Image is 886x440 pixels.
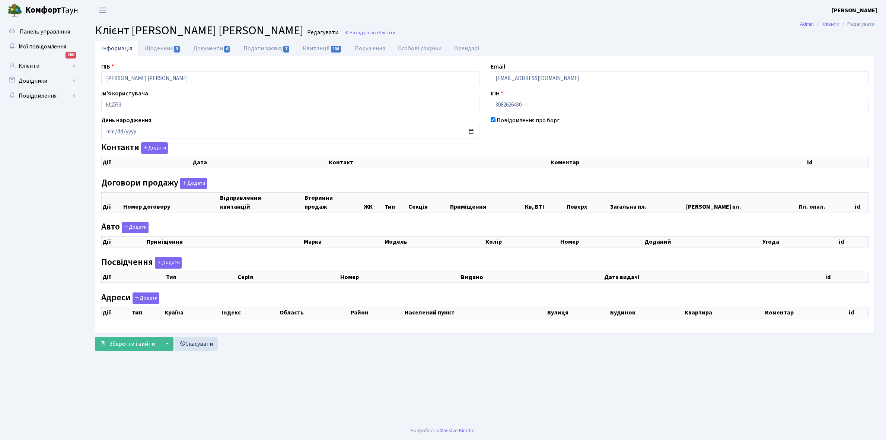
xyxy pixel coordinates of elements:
th: Модель [384,237,485,247]
label: Посвідчення [101,257,182,269]
th: Номер [340,272,460,282]
nav: breadcrumb [789,16,886,32]
th: id [825,272,868,282]
label: Контакти [101,142,168,154]
a: Повідомлення [4,88,78,103]
th: ЖК [363,192,384,212]
a: Назад до всіхКлієнти [344,29,395,36]
span: Таун [25,4,78,17]
th: Коментар [550,157,807,168]
th: Дії [102,157,192,168]
label: День народження [101,116,151,125]
th: Колір [485,237,560,247]
th: Номер [560,237,644,247]
span: Клієнти [379,29,395,36]
a: Додати [153,256,182,269]
th: Країна [164,307,221,318]
label: ПІБ [101,62,114,71]
th: Дії [102,307,131,318]
div: 200 [66,52,76,58]
th: Район [350,307,404,318]
label: ІПН [491,89,503,98]
a: Додати [131,291,159,304]
th: id [854,192,869,212]
label: Повідомлення про борг [497,116,560,125]
th: Відправлення квитанцій [219,192,304,212]
th: Дії [102,272,165,282]
a: Квитанції [296,41,348,56]
a: Довідники [4,73,78,88]
th: Загальна пл. [609,192,685,212]
span: Зберегти і вийти [109,340,155,348]
img: logo.png [7,3,22,18]
th: [PERSON_NAME] пл. [685,192,798,212]
th: Контакт [328,157,550,168]
button: Посвідчення [155,257,182,269]
th: Приміщення [146,237,303,247]
th: Дата [192,157,328,168]
a: Клієнти [822,20,839,28]
span: 138 [331,46,341,53]
th: Будинок [609,307,684,318]
th: Тип [165,272,237,282]
button: Контакти [141,142,168,154]
th: Пл. опал. [798,192,854,212]
label: Авто [101,222,149,233]
a: Admin [800,20,814,28]
a: Massive Kinetic [440,427,474,434]
th: Тип [384,192,408,212]
th: Дата видачі [603,272,825,282]
button: Переключити навігацію [93,4,112,16]
a: Орендарі [448,41,485,56]
th: Населений пункт [404,307,546,318]
th: Марка [303,237,384,247]
th: Дії [102,237,146,247]
span: 6 [224,46,230,53]
button: Зберегти і вийти [95,337,160,351]
span: 3 [174,46,180,53]
a: Подати заявку [237,41,296,56]
a: Додати [139,141,168,154]
th: Поверх [566,192,610,212]
th: Вулиця [546,307,609,318]
a: Особові рахунки [391,41,448,56]
button: Авто [122,222,149,233]
th: Угода [762,237,838,247]
th: Квартира [684,307,765,318]
a: Щоденник [138,41,187,56]
th: id [806,157,868,168]
a: Додати [120,221,149,234]
th: Доданий [644,237,762,247]
a: Панель управління [4,24,78,39]
a: Додати [178,176,207,189]
span: Мої повідомлення [19,42,66,51]
th: Вторинна продаж [304,192,363,212]
a: [PERSON_NAME] [832,6,877,15]
th: Коментар [764,307,848,318]
th: Тип [131,307,164,318]
b: Комфорт [25,4,61,16]
div: Розроблено . [411,427,475,435]
span: Панель управління [20,28,70,36]
label: Ім'я користувача [101,89,148,98]
li: Редагувати [839,20,875,28]
a: Документи [187,41,237,56]
span: Клієнт [PERSON_NAME] [PERSON_NAME] [95,22,303,39]
th: Приміщення [449,192,524,212]
th: id [848,307,868,318]
span: 7 [283,46,289,53]
th: Дії [102,192,123,212]
th: Секція [408,192,449,212]
label: Договори продажу [101,178,207,189]
th: Видано [460,272,603,282]
th: id [838,237,869,247]
th: Кв, БТІ [524,192,566,212]
a: Клієнти [4,58,78,73]
a: Інформація [95,41,138,56]
th: Серія [237,272,340,282]
th: Область [279,307,350,318]
th: Індекс [221,307,278,318]
label: Email [491,62,505,71]
a: Мої повідомлення200 [4,39,78,54]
